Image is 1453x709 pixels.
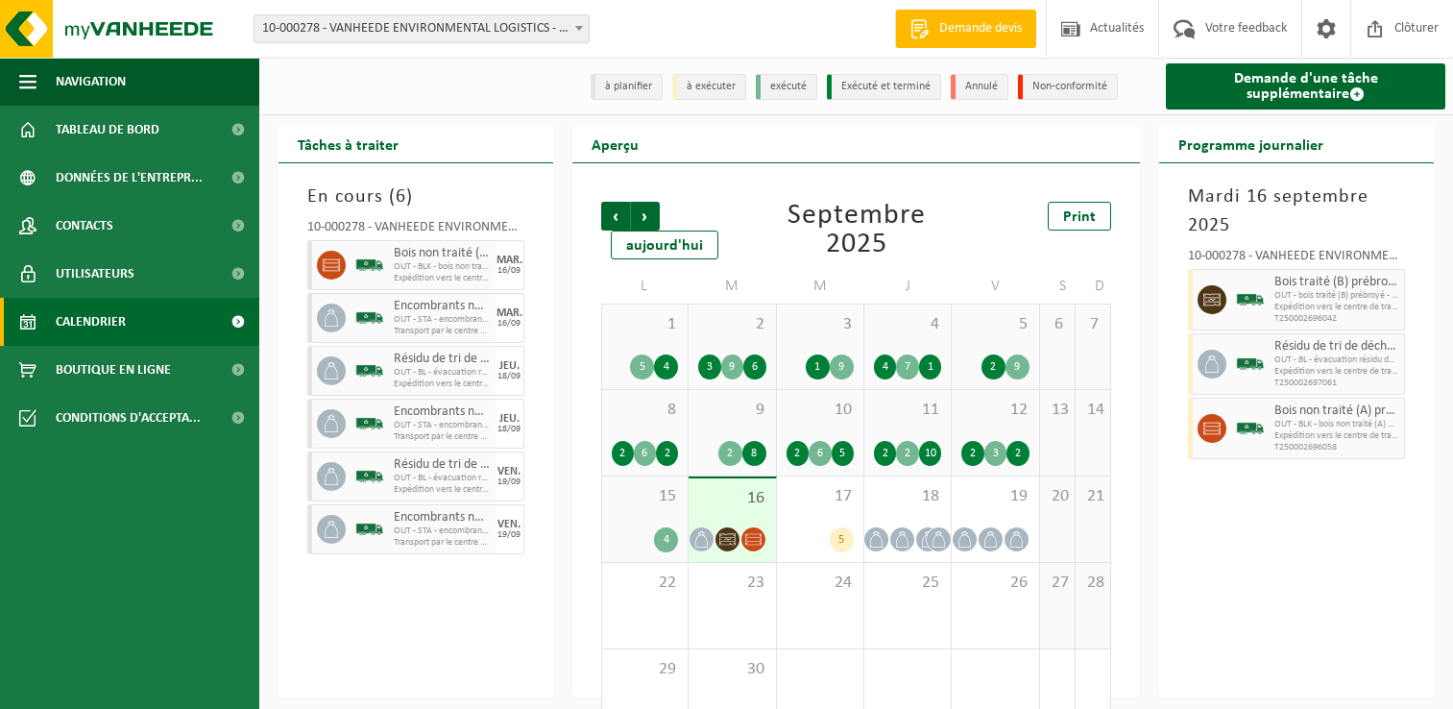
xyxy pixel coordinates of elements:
h2: Aperçu [572,125,658,162]
span: 18 [874,486,941,507]
span: 10-000278 - VANHEEDE ENVIRONMENTAL LOGISTICS - QUEVY - QUÉVY-LE-GRAND [254,14,590,43]
span: T250002696042 [1274,313,1399,325]
span: 19 [961,486,1029,507]
div: 9 [1005,354,1029,379]
span: Expédition vers le centre de traitement final [394,484,491,496]
span: 4 [874,314,941,335]
span: Tableau de bord [56,106,159,154]
div: 18/09 [497,425,521,434]
img: BL-SO-LV [355,462,384,491]
li: à exécuter [672,74,746,100]
span: 15 [612,486,678,507]
div: VEN. [497,519,521,530]
div: 3 [984,441,1006,466]
span: OUT - BLK - bois non traité (A) prébroyé - UNILIN [394,261,491,273]
span: 16 [698,488,765,509]
span: Conditions d'accepta... [56,394,201,442]
div: 10 [919,441,941,466]
div: 6 [634,441,656,466]
div: 16/09 [497,266,521,276]
span: 22 [612,573,678,594]
td: D [1076,269,1111,304]
span: T250002697061 [1274,378,1399,389]
div: 19/09 [497,477,521,487]
span: 28 [1085,573,1101,594]
h2: Tâches à traiter [278,125,418,162]
span: 3 [787,314,854,335]
span: Expédition vers le centre de traitement final [394,379,491,390]
li: Non-conformité [1018,74,1118,100]
li: Exécuté et terminé [827,74,941,100]
img: BL-SO-LV [355,251,384,280]
a: Demande d'une tâche supplémentaire [1166,63,1445,110]
span: 17 [787,486,854,507]
span: Boutique en ligne [56,346,171,394]
span: Expédition vers le centre de traitement final [1274,430,1399,442]
span: Contacts [56,202,113,250]
span: OUT - bois traité (B) prébroyé - A&S ENERGIE [1274,290,1399,302]
img: BL-SO-LV [1236,350,1265,379]
span: Résidu de tri de déchets industriels (non comparable au déchets ménagers) [394,457,491,473]
div: 2 [874,441,896,466]
span: 12 [961,400,1029,421]
span: 27 [1050,573,1065,594]
td: M [689,269,776,304]
div: aujourd'hui [611,231,718,259]
span: 1 [612,314,678,335]
div: 4 [654,527,678,552]
span: OUT - BLK - bois non traité (A) prébroyé - UNILIN [1274,419,1399,430]
span: OUT - BL - évacuation résidu de tri de déchets - INBW [394,367,491,379]
span: Print [1063,209,1096,225]
a: Demande devis [895,10,1036,48]
div: Septembre 2025 [766,202,945,259]
div: 6 [809,441,831,466]
div: 2 [896,441,918,466]
div: 5 [830,527,854,552]
h3: En cours ( ) [307,183,524,211]
div: 4 [874,354,896,379]
span: Résidu de tri de déchets industriels (non comparable au déchets ménagers) [1274,339,1399,354]
span: Résidu de tri de déchets industriels (non comparable au déchets ménagers) [394,352,491,367]
div: 8 [742,441,766,466]
span: T250002696058 [1274,442,1399,453]
div: 9 [721,354,743,379]
h3: Mardi 16 septembre 2025 [1188,183,1405,240]
span: 6 [1050,314,1065,335]
span: 26 [961,573,1029,594]
img: BL-SO-LV [355,304,384,332]
div: 5 [832,441,854,466]
span: OUT - STA - encombrants non-incinérables - RECYROM [394,420,491,431]
span: 10 [787,400,854,421]
div: 2 [612,441,634,466]
div: 7 [896,354,918,379]
span: 5 [961,314,1029,335]
div: 1 [919,354,941,379]
div: 1 [806,354,830,379]
li: à planifier [591,74,663,100]
div: MAR. [496,307,522,319]
span: 6 [396,187,406,207]
span: OUT - BL - évacuation résidu de tri de déchets - INBW [1274,354,1399,366]
span: Expédition vers le centre de traitement final [1274,366,1399,378]
span: 10-000278 - VANHEEDE ENVIRONMENTAL LOGISTICS - QUEVY - QUÉVY-LE-GRAND [254,15,589,42]
td: L [601,269,689,304]
div: 2 [656,441,678,466]
span: Expédition vers le centre de traitement final [1274,302,1399,313]
span: 30 [698,659,765,680]
div: 10-000278 - VANHEEDE ENVIRONMENTAL LOGISTICS - QUEVY - QUÉVY-[GEOGRAPHIC_DATA] [1188,250,1405,269]
span: Encombrants non-incinérables [394,404,491,420]
div: 2 [981,354,1005,379]
div: 2 [961,441,983,466]
span: 25 [874,573,941,594]
td: M [777,269,864,304]
td: V [952,269,1039,304]
span: 29 [612,659,678,680]
span: Transport par le centre de traitement [394,431,491,443]
div: 2 [718,441,742,466]
span: 24 [787,573,854,594]
span: Demande devis [934,19,1027,38]
span: Bois non traité (A) prébroyé [394,246,491,261]
div: 3 [698,354,720,379]
div: JEU. [499,413,520,425]
span: Données de l'entrepr... [56,154,203,202]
